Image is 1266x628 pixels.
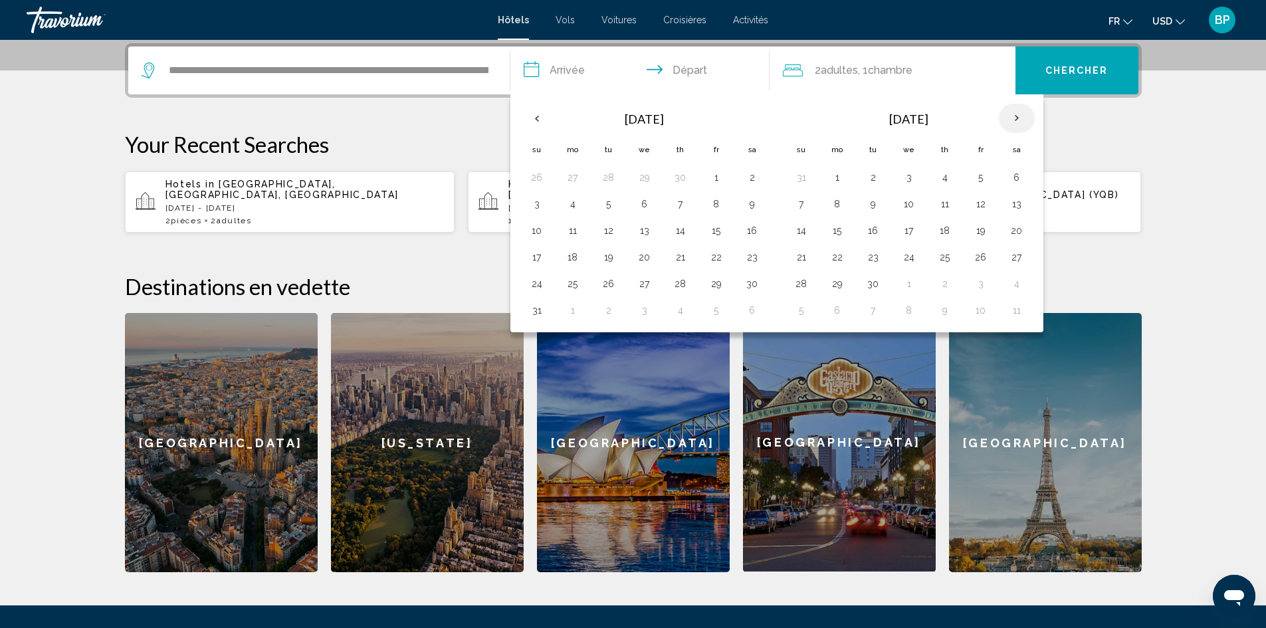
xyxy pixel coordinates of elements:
span: Vols [556,15,575,25]
button: Day 24 [526,274,548,293]
button: Day 17 [898,221,920,240]
th: [DATE] [819,103,999,135]
button: Day 30 [670,168,691,187]
button: Day 1 [827,168,848,187]
span: Adultes [217,216,252,225]
span: [GEOGRAPHIC_DATA], [GEOGRAPHIC_DATA], [GEOGRAPHIC_DATA] [165,179,399,200]
p: Your Recent Searches [125,131,1142,157]
button: Day 6 [634,195,655,213]
button: Day 26 [970,248,992,266]
span: , 1 [858,61,912,80]
button: Day 10 [526,221,548,240]
button: Day 27 [634,274,655,293]
button: Day 31 [526,301,548,320]
button: Day 26 [526,168,548,187]
button: Day 21 [670,248,691,266]
span: Hotels in [165,179,215,189]
button: Previous month [519,103,555,134]
button: Day 12 [970,195,992,213]
button: Day 5 [598,195,619,213]
button: Day 29 [634,168,655,187]
a: [GEOGRAPHIC_DATA] [125,313,318,572]
span: USD [1152,16,1172,27]
button: Day 8 [827,195,848,213]
button: Change language [1108,11,1132,31]
span: BP [1215,13,1230,27]
button: Day 18 [562,248,583,266]
button: Day 6 [742,301,763,320]
button: Day 29 [706,274,727,293]
button: Day 13 [1006,195,1027,213]
button: Day 2 [598,301,619,320]
a: Voitures [601,15,637,25]
button: Day 8 [898,301,920,320]
span: 2 [165,216,202,225]
div: [GEOGRAPHIC_DATA] [537,313,730,572]
button: Day 3 [970,274,992,293]
button: Day 11 [1006,301,1027,320]
button: Day 7 [863,301,884,320]
span: Chambre [868,64,912,76]
button: Day 10 [898,195,920,213]
button: Day 23 [863,248,884,266]
button: Day 6 [1006,168,1027,187]
button: Day 16 [863,221,884,240]
div: [US_STATE] [331,313,524,572]
span: Activités [733,15,768,25]
button: Next month [999,103,1035,134]
button: Day 16 [742,221,763,240]
button: Day 2 [742,168,763,187]
button: Day 7 [791,195,812,213]
span: pièces [171,216,201,225]
button: Day 7 [670,195,691,213]
button: Day 24 [898,248,920,266]
button: Day 25 [934,248,956,266]
th: [DATE] [555,103,734,135]
span: fr [1108,16,1120,27]
button: Day 4 [562,195,583,213]
button: Day 4 [1006,274,1027,293]
button: Day 25 [562,274,583,293]
button: Day 28 [598,168,619,187]
button: Day 22 [706,248,727,266]
button: Day 21 [791,248,812,266]
iframe: Bouton de lancement de la fenêtre de messagerie [1213,575,1255,617]
button: Day 13 [634,221,655,240]
button: Day 28 [791,274,812,293]
button: Day 9 [863,195,884,213]
a: [GEOGRAPHIC_DATA] [743,313,936,572]
a: Hôtels [498,15,529,25]
button: Day 9 [742,195,763,213]
button: Day 5 [706,301,727,320]
span: 2 [211,216,251,225]
button: Day 30 [863,274,884,293]
button: Day 19 [970,221,992,240]
button: Day 8 [706,195,727,213]
button: Hotels in [GEOGRAPHIC_DATA], [GEOGRAPHIC_DATA], [GEOGRAPHIC_DATA] (YQB)[DATE] - [DATE]1Chambre1Ad... [468,171,798,233]
button: Day 5 [970,168,992,187]
span: Croisières [663,15,706,25]
p: [DATE] - [DATE] [165,203,445,213]
h2: Destinations en vedette [125,273,1142,300]
button: Day 9 [934,301,956,320]
button: Day 12 [598,221,619,240]
button: Travelers: 2 adults, 0 children [770,47,1015,94]
button: Day 18 [934,221,956,240]
button: Hotels in [GEOGRAPHIC_DATA], [GEOGRAPHIC_DATA], [GEOGRAPHIC_DATA][DATE] - [DATE]2pièces2Adultes [125,171,455,233]
span: 1 [508,216,552,225]
button: Day 4 [934,168,956,187]
button: Day 1 [898,274,920,293]
button: Check in and out dates [510,47,770,94]
p: [DATE] - [DATE] [508,203,788,213]
a: [GEOGRAPHIC_DATA] [949,313,1142,572]
button: Day 10 [970,301,992,320]
button: Day 2 [934,274,956,293]
span: Chercher [1045,66,1108,76]
button: Day 14 [670,221,691,240]
button: Day 5 [791,301,812,320]
button: Day 1 [562,301,583,320]
span: [GEOGRAPHIC_DATA], [GEOGRAPHIC_DATA], [GEOGRAPHIC_DATA] (YQB) [508,179,776,200]
button: Day 28 [670,274,691,293]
